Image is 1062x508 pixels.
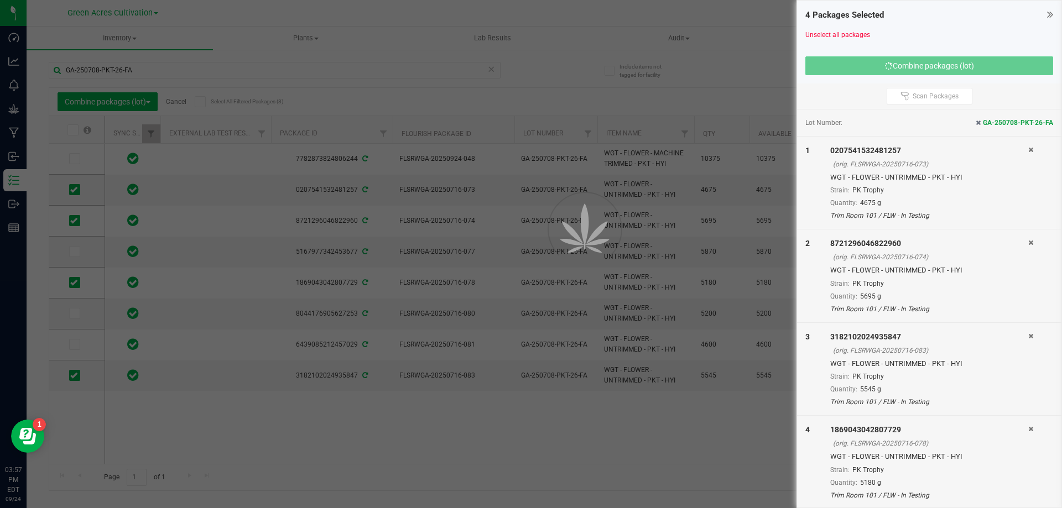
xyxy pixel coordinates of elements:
span: Strain: [830,186,850,194]
span: PK Trophy [852,373,884,380]
span: 5695 g [860,292,881,300]
span: 5180 g [860,479,881,486]
span: PK Trophy [852,186,884,194]
span: PK Trophy [852,280,884,287]
div: 1869043042807729 [830,424,1028,436]
span: Quantity: [830,385,857,393]
div: WGT - FLOWER - UNTRIMMED - PKT - HYI [830,265,1028,276]
span: 3 [805,332,810,341]
div: Trim Room 101 / FLW - In Testing [830,304,1028,314]
div: (orig. FLSRWGA-20250716-074) [833,252,1028,262]
div: 0207541532481257 [830,145,1028,156]
div: (orig. FLSRWGA-20250716-073) [833,159,1028,169]
span: 1 [805,146,810,155]
span: PK Trophy [852,466,884,474]
span: Strain: [830,466,850,474]
button: Combine packages (lot) [805,56,1053,75]
iframe: Resource center unread badge [33,418,46,431]
div: (orig. FLSRWGA-20250716-083) [833,345,1028,355]
span: Strain: [830,280,850,287]
span: 4 [805,425,810,434]
span: GA-250708-PKT-26-FA [976,118,1053,128]
div: Trim Room 101 / FLW - In Testing [830,490,1028,500]
span: 4675 g [860,199,881,207]
span: 5545 g [860,385,881,393]
button: Scan Packages [887,88,972,104]
div: 8721296046822960 [830,238,1028,249]
div: Trim Room 101 / FLW - In Testing [830,397,1028,407]
div: Trim Room 101 / FLW - In Testing [830,211,1028,221]
span: Quantity: [830,199,857,207]
div: WGT - FLOWER - UNTRIMMED - PKT - HYI [830,358,1028,369]
iframe: Resource center [11,420,44,453]
div: WGT - FLOWER - UNTRIMMED - PKT - HYI [830,172,1028,183]
div: WGT - FLOWER - UNTRIMMED - PKT - HYI [830,451,1028,462]
span: Strain: [830,373,850,380]
a: Unselect all packages [805,31,870,39]
span: Quantity: [830,479,857,486]
div: 3182102024935847 [830,331,1028,343]
span: Quantity: [830,292,857,300]
span: Lot Number: [805,118,842,128]
div: (orig. FLSRWGA-20250716-078) [833,438,1028,448]
span: Scan Packages [913,92,959,101]
span: 2 [805,239,810,248]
